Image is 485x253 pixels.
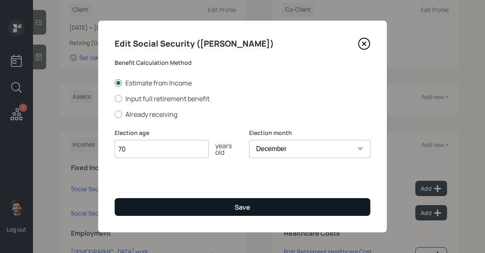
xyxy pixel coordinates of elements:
button: Save [115,198,370,216]
label: Already receiving [115,110,370,119]
label: Estimate from Income [115,78,370,87]
label: Input full retirement benefit [115,94,370,103]
label: Election month [249,129,370,137]
div: years old [209,142,236,156]
label: Election age [115,129,236,137]
h4: Edit Social Security ([PERSON_NAME]) [115,37,274,50]
div: Save [235,203,250,212]
label: Benefit Calculation Method [115,59,370,67]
